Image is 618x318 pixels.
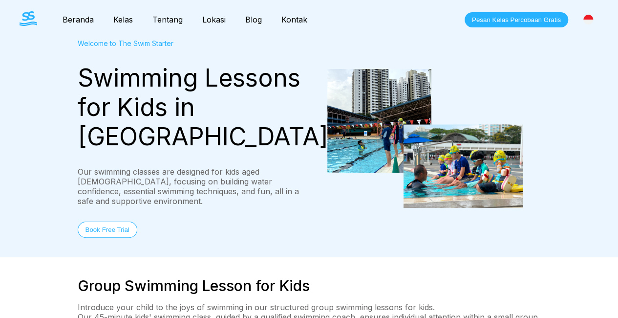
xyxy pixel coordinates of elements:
a: Blog [235,15,272,24]
a: Beranda [53,15,104,24]
div: Welcome to The Swim Starter [78,39,309,47]
a: Lokasi [192,15,235,24]
div: Our swimming classes are designed for kids aged [DEMOGRAPHIC_DATA], focusing on building water co... [78,167,309,206]
img: The Swim Starter Logo [20,11,37,26]
a: Kelas [104,15,143,24]
p: Introduce your child to the joys of swimming in our structured group swimming lessons for kids. [78,302,541,312]
a: Tentang [143,15,192,24]
div: [GEOGRAPHIC_DATA] [578,9,598,30]
button: Pesan Kelas Percobaan Gratis [465,12,568,27]
img: Indonesia [583,15,593,24]
button: Book Free Trial [78,222,137,238]
h2: Group Swimming Lesson for Kids [78,277,541,295]
a: Kontak [272,15,317,24]
div: Swimming Lessons for Kids in [GEOGRAPHIC_DATA] [78,63,309,151]
img: students attending a group swimming lesson for kids [327,69,523,208]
